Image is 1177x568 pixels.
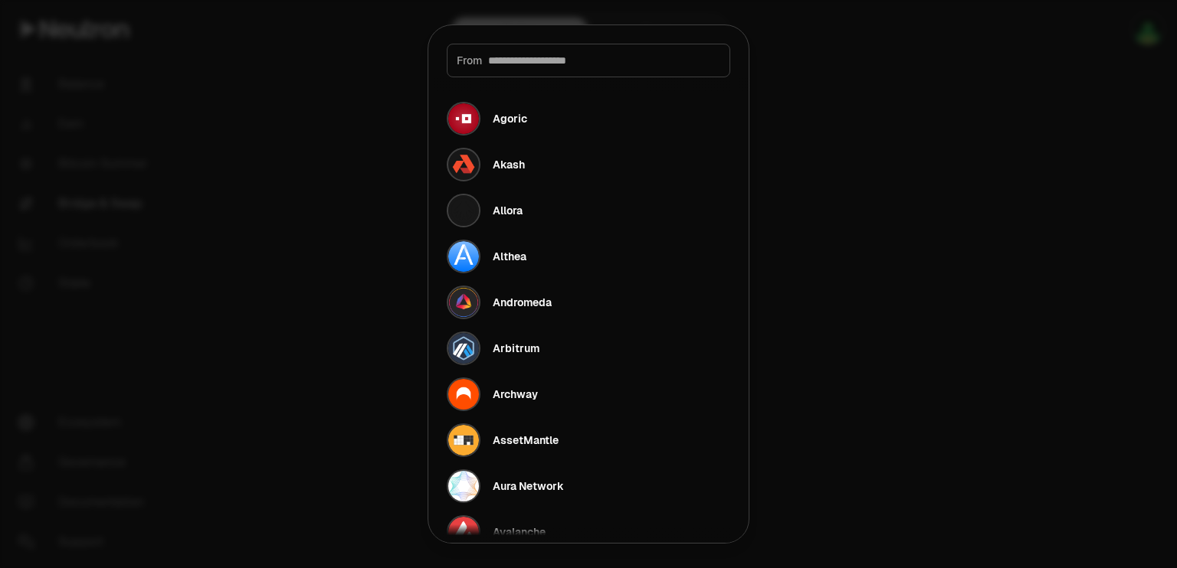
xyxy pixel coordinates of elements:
[438,279,739,325] button: Andromeda LogoAndromeda
[448,471,479,501] img: Aura Network Logo
[448,287,479,318] img: Andromeda Logo
[493,295,552,310] div: Andromeda
[438,96,739,142] button: Agoric LogoAgoric
[448,333,479,364] img: Arbitrum Logo
[448,149,479,180] img: Akash Logo
[493,387,538,402] div: Archway
[438,463,739,509] button: Aura Network LogoAura Network
[438,233,739,279] button: Althea LogoAlthea
[457,53,482,68] span: From
[493,478,564,494] div: Aura Network
[448,379,479,410] img: Archway Logo
[493,341,539,356] div: Arbitrum
[448,103,479,134] img: Agoric Logo
[448,517,479,547] img: Avalanche Logo
[438,509,739,555] button: Avalanche LogoAvalanche
[438,142,739,188] button: Akash LogoAkash
[448,241,479,272] img: Althea Logo
[493,524,546,540] div: Avalanche
[493,111,527,126] div: Agoric
[493,203,523,218] div: Allora
[493,433,559,448] div: AssetMantle
[493,249,526,264] div: Althea
[493,157,525,172] div: Akash
[438,188,739,233] button: Allora LogoAllora
[448,425,479,455] img: AssetMantle Logo
[438,325,739,371] button: Arbitrum LogoArbitrum
[448,195,479,226] img: Allora Logo
[438,371,739,417] button: Archway LogoArchway
[438,417,739,463] button: AssetMantle LogoAssetMantle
